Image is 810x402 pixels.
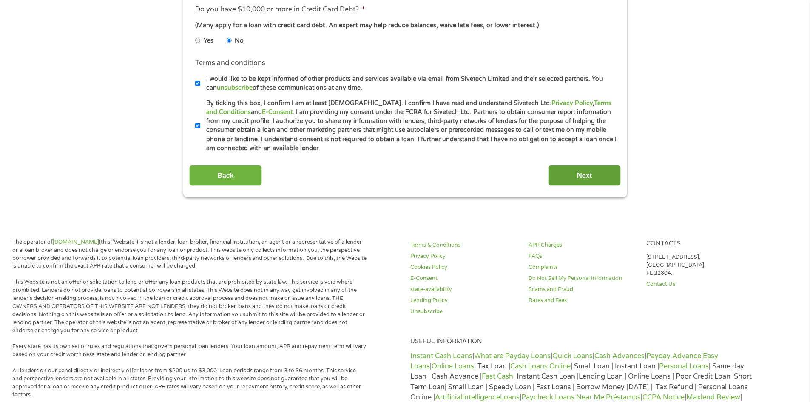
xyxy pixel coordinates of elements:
a: Personal Loans [659,362,709,371]
a: Easy Loans [410,352,718,371]
a: APR Charges [529,241,637,249]
label: I would like to be kept informed of other products and services available via email from Sivetech... [200,74,617,93]
a: Cash Advances [594,352,645,360]
a: Do Not Sell My Personal Information [529,274,637,282]
a: Scams and Fraud [529,285,637,294]
a: [DOMAIN_NAME] [53,239,99,245]
div: (Many apply for a loan with credit card debt. An expert may help reduce balances, waive late fees... [195,21,614,30]
a: Fast Cash [482,372,513,381]
a: FAQs [529,252,637,260]
a: Cash Loans Online [510,362,571,371]
a: Maxlend Review [686,393,740,402]
a: Payday Advance [646,352,701,360]
p: The operator of (this “Website”) is not a lender, loan broker, financial institution, an agent or... [12,238,367,271]
a: Paycheck Loans Near Me [521,393,604,402]
label: Yes [204,36,213,46]
a: E-Consent [410,274,518,282]
label: No [235,36,244,46]
a: state-availability [410,285,518,294]
a: Rates and Fees [529,297,637,305]
a: What are Payday Loans [474,352,551,360]
a: Privacy Policy [551,100,593,107]
h4: Useful Information [410,338,754,346]
a: Lending Policy [410,297,518,305]
p: All lenders on our panel directly or indirectly offer loans from $200 up to $3,000. Loan periods ... [12,367,367,399]
a: Terms & Conditions [410,241,518,249]
p: This Website is not an offer or solicitation to lend or offer any loan products that are prohibit... [12,278,367,334]
h4: Contacts [646,240,754,248]
a: Préstamos [606,393,641,402]
p: [STREET_ADDRESS], [GEOGRAPHIC_DATA], FL 32804. [646,253,754,277]
a: Intelligence [462,393,500,402]
a: E-Consent [262,108,293,116]
a: unsubscribe [217,84,253,91]
label: Do you have $10,000 or more in Credit Card Debt? [195,5,365,14]
a: Artificial [435,393,462,402]
a: Cookies Policy [410,263,518,271]
label: Terms and conditions [195,59,265,68]
input: Next [548,165,621,186]
a: Terms and Conditions [206,100,611,116]
a: Contact Us [646,280,754,288]
a: Instant Cash Loans [410,352,472,360]
a: Quick Loans [552,352,593,360]
a: Unsubscribe [410,308,518,316]
label: By ticking this box, I confirm I am at least [DEMOGRAPHIC_DATA]. I confirm I have read and unders... [200,99,617,153]
a: Privacy Policy [410,252,518,260]
a: CCPA Notice [642,393,685,402]
input: Back [189,165,262,186]
p: Every state has its own set of rules and regulations that govern personal loan lenders. Your loan... [12,342,367,359]
a: Online Loans [432,362,474,371]
a: Loans [500,393,520,402]
a: Complaints [529,263,637,271]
